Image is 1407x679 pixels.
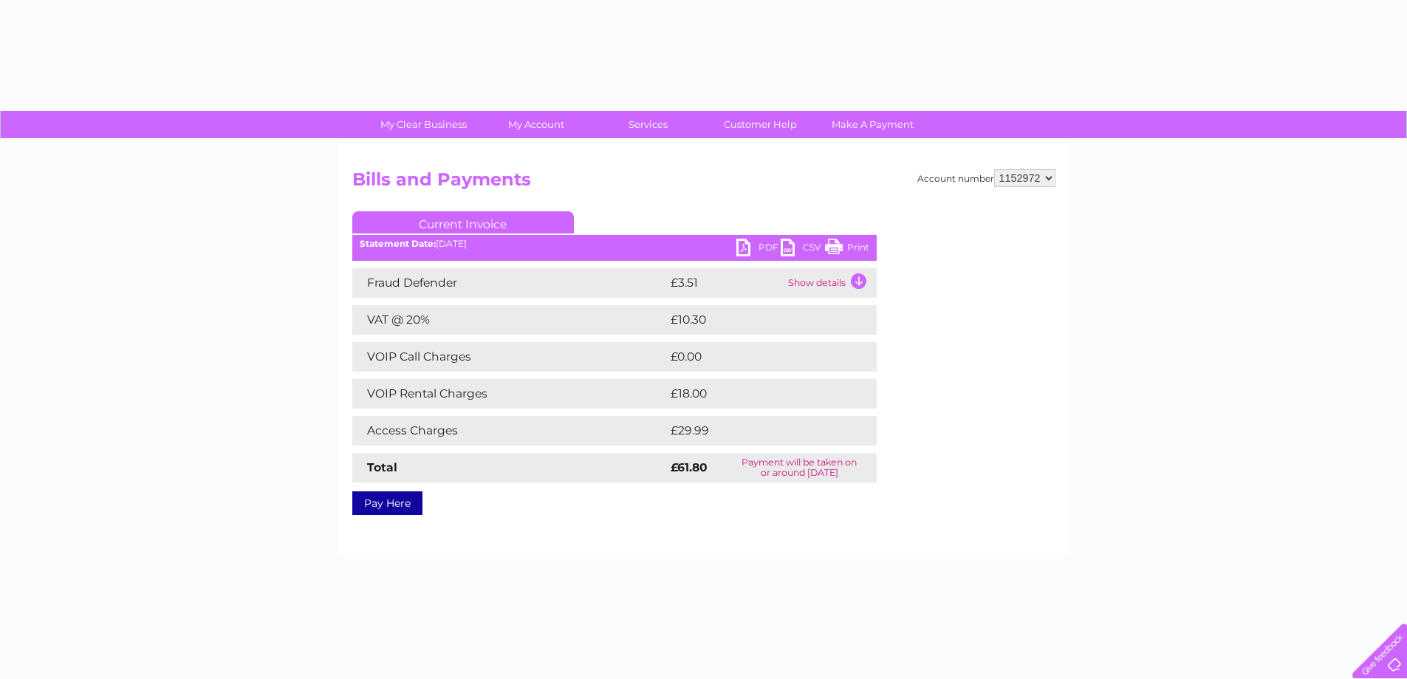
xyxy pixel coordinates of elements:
[812,111,934,138] a: Make A Payment
[363,111,485,138] a: My Clear Business
[699,111,821,138] a: Customer Help
[671,460,708,474] strong: £61.80
[667,416,848,446] td: £29.99
[475,111,597,138] a: My Account
[587,111,709,138] a: Services
[825,239,869,260] a: Print
[352,342,667,372] td: VOIP Call Charges
[352,169,1055,197] h2: Bills and Payments
[352,305,667,335] td: VAT @ 20%
[360,238,436,249] b: Statement Date:
[352,268,667,298] td: Fraud Defender
[736,239,781,260] a: PDF
[667,379,846,409] td: £18.00
[784,268,877,298] td: Show details
[352,379,667,409] td: VOIP Rental Charges
[367,460,397,474] strong: Total
[667,342,843,372] td: £0.00
[352,239,877,249] div: [DATE]
[667,305,846,335] td: £10.30
[722,453,877,482] td: Payment will be taken on or around [DATE]
[667,268,784,298] td: £3.51
[781,239,825,260] a: CSV
[352,416,667,446] td: Access Charges
[352,491,422,515] a: Pay Here
[352,211,574,233] a: Current Invoice
[917,169,1055,187] div: Account number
